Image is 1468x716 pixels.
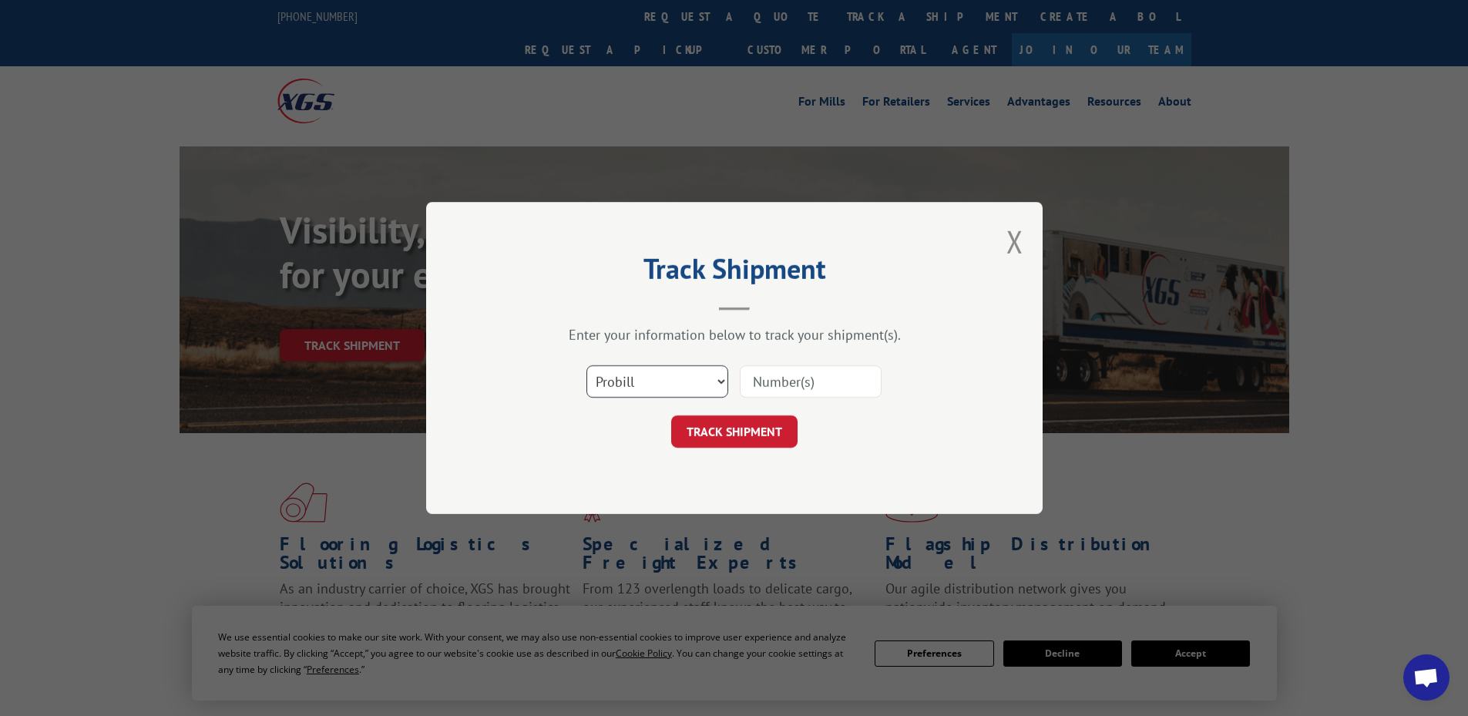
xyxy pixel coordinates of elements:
[503,258,966,287] h2: Track Shipment
[740,365,882,398] input: Number(s)
[671,415,798,448] button: TRACK SHIPMENT
[503,326,966,344] div: Enter your information below to track your shipment(s).
[1403,654,1450,701] div: Open chat
[1006,221,1023,262] button: Close modal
